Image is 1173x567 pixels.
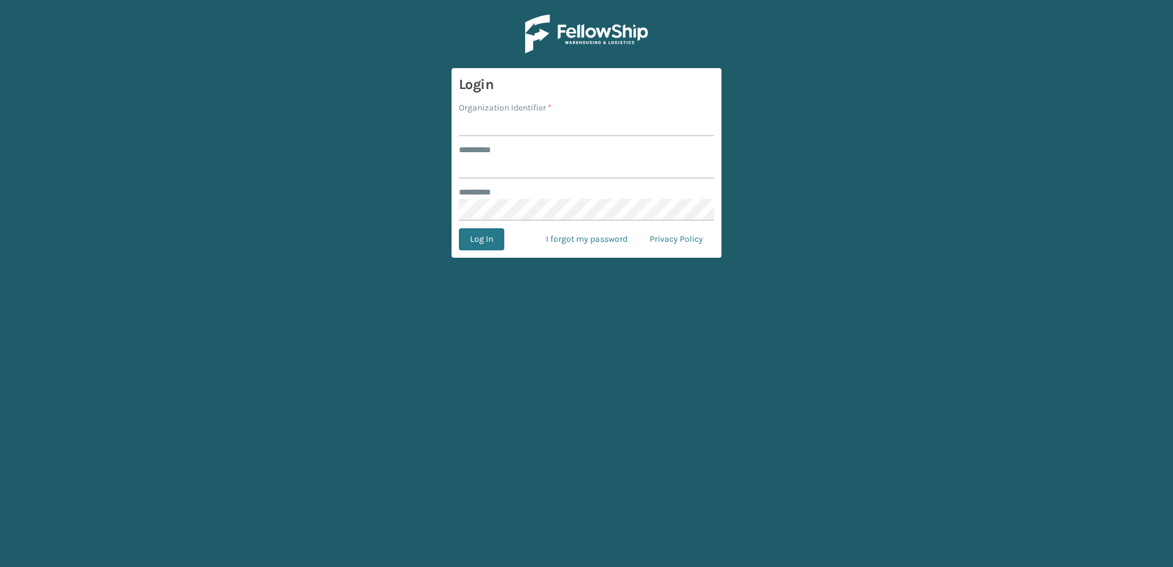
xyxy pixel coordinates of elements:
img: Logo [525,15,648,53]
a: I forgot my password [535,228,639,250]
label: Organization Identifier [459,101,552,114]
a: Privacy Policy [639,228,714,250]
h3: Login [459,75,714,94]
button: Log In [459,228,504,250]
